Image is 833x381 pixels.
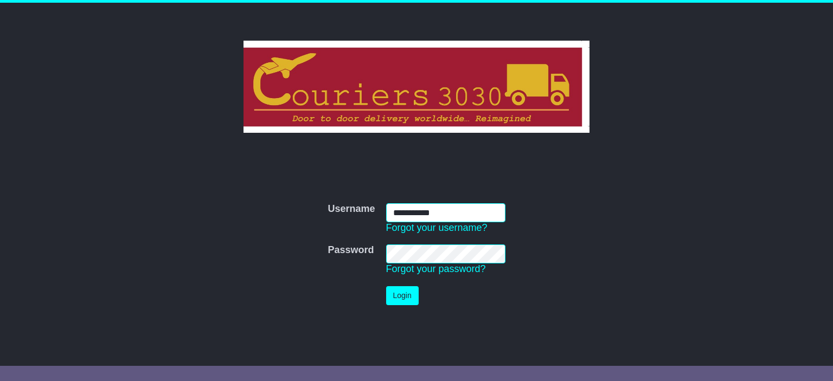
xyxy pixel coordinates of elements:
a: Forgot your username? [386,222,488,233]
label: Username [328,203,375,215]
img: Couriers 3030 [244,41,590,133]
a: Forgot your password? [386,263,486,274]
button: Login [386,286,419,305]
label: Password [328,244,374,256]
